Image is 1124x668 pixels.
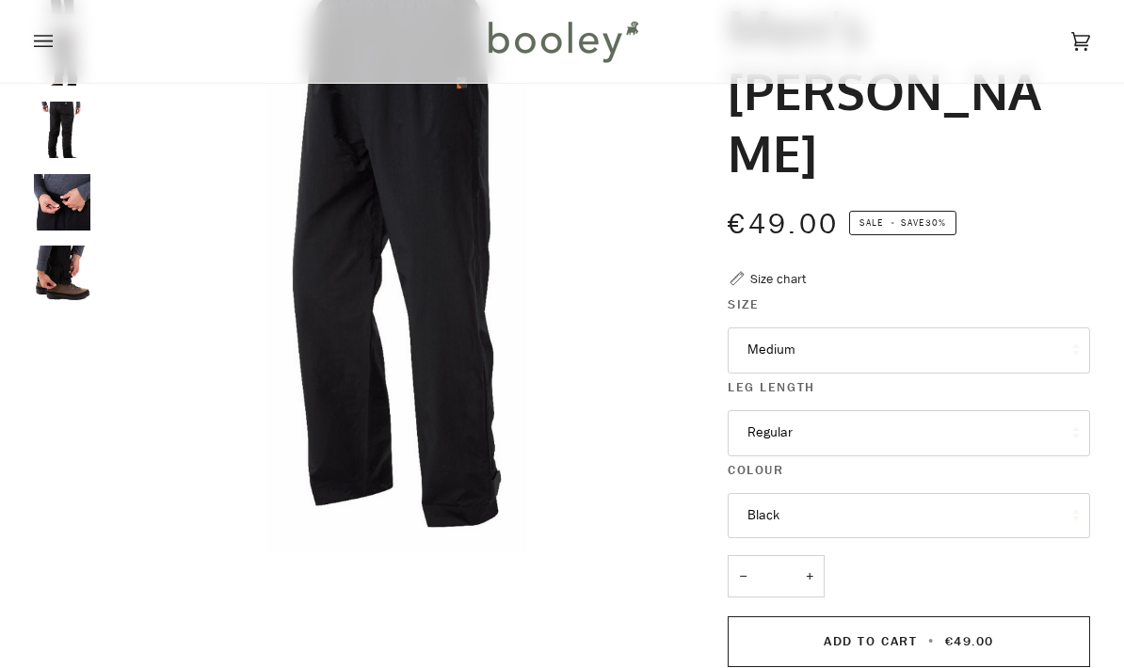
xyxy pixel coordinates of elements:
span: Sale [859,215,883,230]
span: Add to Cart [824,632,917,650]
input: Quantity [728,555,825,597]
img: Sprayway Men's Santiago Rainpant Black - Booley Galway [34,246,90,302]
button: Medium [728,327,1090,374]
span: Save [849,211,956,235]
div: Size chart [750,269,806,289]
button: Add to Cart • €49.00 [728,616,1090,667]
span: Colour [728,460,783,480]
span: • [923,632,940,650]
img: Sprayway Men's Santiago Rainpant Black - Booley Galway [34,102,90,158]
button: + [795,555,825,597]
button: Regular [728,410,1090,456]
span: €49.00 [945,632,994,650]
span: Size [728,294,759,314]
span: €49.00 [728,205,839,244]
button: − [728,555,758,597]
span: 30% [925,215,946,230]
button: Black [728,493,1090,539]
img: Booley [480,14,645,69]
span: Leg Length [728,377,814,397]
img: Sprayway Men's Santiago Rainpant Black - Booley Galway [34,174,90,231]
em: • [886,215,901,230]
